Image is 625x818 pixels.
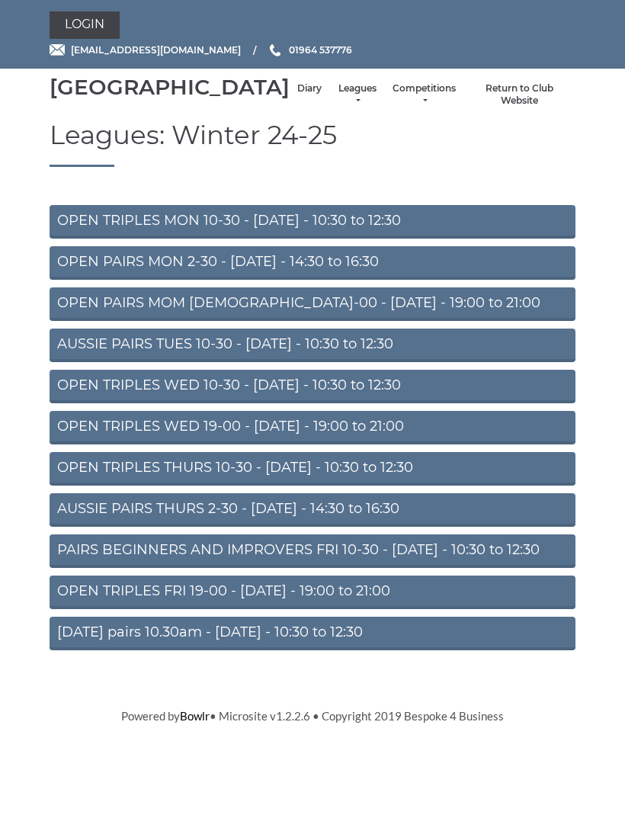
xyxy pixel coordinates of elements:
a: [DATE] pairs 10.30am - [DATE] - 10:30 to 12:30 [50,617,575,650]
a: OPEN TRIPLES WED 10-30 - [DATE] - 10:30 to 12:30 [50,370,575,403]
span: Powered by • Microsite v1.2.2.6 • Copyright 2019 Bespoke 4 Business [121,709,504,723]
img: Email [50,44,65,56]
a: Diary [297,82,322,95]
a: Competitions [393,82,456,107]
a: OPEN TRIPLES WED 19-00 - [DATE] - 19:00 to 21:00 [50,411,575,444]
div: [GEOGRAPHIC_DATA] [50,75,290,99]
a: OPEN PAIRS MOM [DEMOGRAPHIC_DATA]-00 - [DATE] - 19:00 to 21:00 [50,287,575,321]
a: OPEN TRIPLES FRI 19-00 - [DATE] - 19:00 to 21:00 [50,576,575,609]
a: Leagues [337,82,377,107]
a: Email [EMAIL_ADDRESS][DOMAIN_NAME] [50,43,241,57]
a: AUSSIE PAIRS TUES 10-30 - [DATE] - 10:30 to 12:30 [50,329,575,362]
a: Login [50,11,120,39]
img: Phone us [270,44,280,56]
h1: Leagues: Winter 24-25 [50,121,575,167]
a: OPEN TRIPLES MON 10-30 - [DATE] - 10:30 to 12:30 [50,205,575,239]
span: 01964 537776 [289,44,352,56]
a: PAIRS BEGINNERS AND IMPROVERS FRI 10-30 - [DATE] - 10:30 to 12:30 [50,534,575,568]
a: AUSSIE PAIRS THURS 2-30 - [DATE] - 14:30 to 16:30 [50,493,575,527]
a: Return to Club Website [471,82,568,107]
a: OPEN TRIPLES THURS 10-30 - [DATE] - 10:30 to 12:30 [50,452,575,486]
a: Bowlr [180,709,210,723]
span: [EMAIL_ADDRESS][DOMAIN_NAME] [71,44,241,56]
a: Phone us 01964 537776 [268,43,352,57]
a: OPEN PAIRS MON 2-30 - [DATE] - 14:30 to 16:30 [50,246,575,280]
